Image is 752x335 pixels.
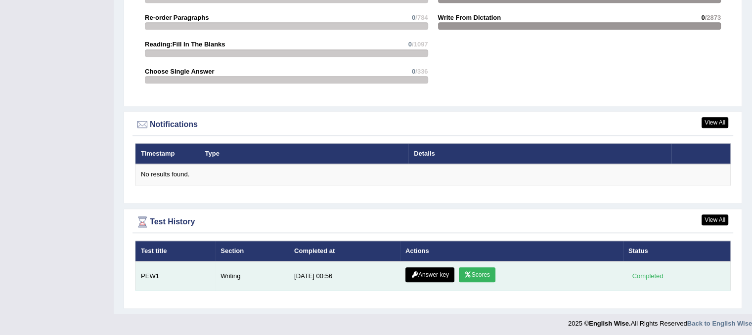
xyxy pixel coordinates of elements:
[687,320,752,327] a: Back to English Wise
[215,261,289,291] td: Writing
[412,68,415,75] span: 0
[415,14,428,21] span: /784
[702,214,728,225] a: View All
[405,267,454,282] a: Answer key
[438,14,501,21] strong: Write From Dictation
[415,68,428,75] span: /336
[289,261,400,291] td: [DATE] 00:56
[145,68,214,75] strong: Choose Single Answer
[412,14,415,21] span: 0
[705,14,721,21] span: /2873
[459,267,495,282] a: Scores
[135,214,731,229] div: Test History
[289,241,400,261] th: Completed at
[400,241,623,261] th: Actions
[135,241,216,261] th: Test title
[412,41,428,48] span: /1097
[135,261,216,291] td: PEW1
[589,320,630,327] strong: English Wise.
[408,41,412,48] span: 0
[408,143,671,164] th: Details
[200,143,409,164] th: Type
[701,14,705,21] span: 0
[568,314,752,328] div: 2025 © All Rights Reserved
[145,14,209,21] strong: Re-order Paragraphs
[141,170,725,179] div: No results found.
[145,41,225,48] strong: Reading:Fill In The Blanks
[628,271,667,281] div: Completed
[215,241,289,261] th: Section
[135,117,731,132] div: Notifications
[623,241,731,261] th: Status
[702,117,728,128] a: View All
[135,143,200,164] th: Timestamp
